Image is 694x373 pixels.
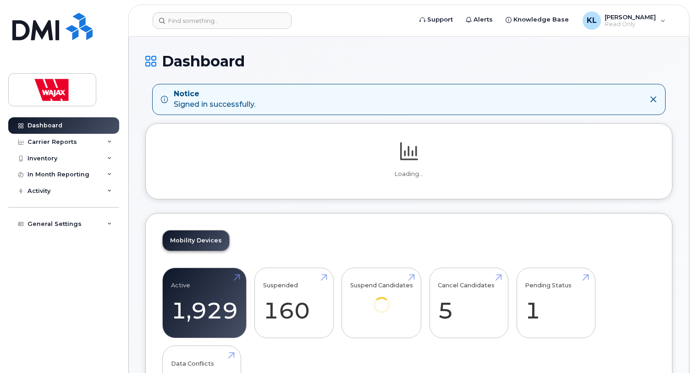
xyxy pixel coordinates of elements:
p: Loading... [162,170,655,178]
strong: Notice [174,89,255,99]
h1: Dashboard [145,53,672,69]
a: Cancel Candidates 5 [438,273,500,333]
a: Suspend Candidates [350,273,413,325]
div: Signed in successfully. [174,89,255,110]
a: Suspended 160 [263,273,325,333]
a: Pending Status 1 [525,273,587,333]
a: Active 1,929 [171,273,238,333]
a: Mobility Devices [163,230,229,251]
